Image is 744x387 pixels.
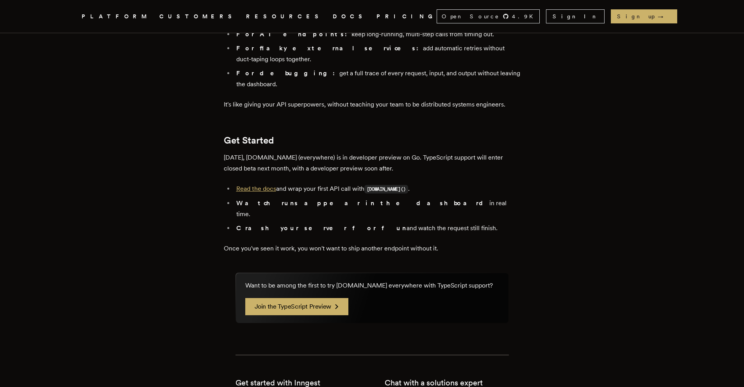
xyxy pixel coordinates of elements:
span: Open Source [442,12,500,20]
button: RESOURCES [246,12,323,21]
p: Once you've seen it work, you won't want to ship another endpoint without it. [224,243,521,254]
li: keep long-running, multi-step calls from timing out. [234,29,521,40]
li: in real time. [234,198,521,220]
button: PLATFORM [82,12,150,21]
a: Read the docs [236,185,276,192]
li: and watch the request still finish. [234,223,521,234]
a: PRICING [376,12,437,21]
a: Sign In [546,9,605,23]
strong: Crash your server for fun [236,224,407,232]
a: CUSTOMERS [159,12,237,21]
p: Want to be among the first to try [DOMAIN_NAME] everywhere with TypeScript support? [245,281,493,290]
span: 4.9 K [512,12,538,20]
strong: Watch runs appear in the dashboard [236,199,489,207]
p: It's like giving your API superpowers, without teaching your team to be distributed systems engin... [224,99,521,110]
span: → [658,12,671,20]
li: get a full trace of every request, input, and output without leaving the dashboard. [234,68,521,90]
a: DOCS [333,12,367,21]
li: add automatic retries without duct-taping loops together. [234,43,521,65]
strong: For AI endpoints: [236,30,351,38]
li: and wrap your first API call with . [234,183,521,195]
a: Join the TypeScript Preview [245,298,348,315]
strong: For debugging: [236,69,339,77]
a: Sign up [611,9,677,23]
h2: Get Started [224,135,521,146]
p: [DATE], [DOMAIN_NAME] (everywhere) is in developer preview on Go. TypeScript support will enter c... [224,152,521,174]
code: [DOMAIN_NAME]() [364,185,409,193]
strong: For flaky external services: [236,44,423,52]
